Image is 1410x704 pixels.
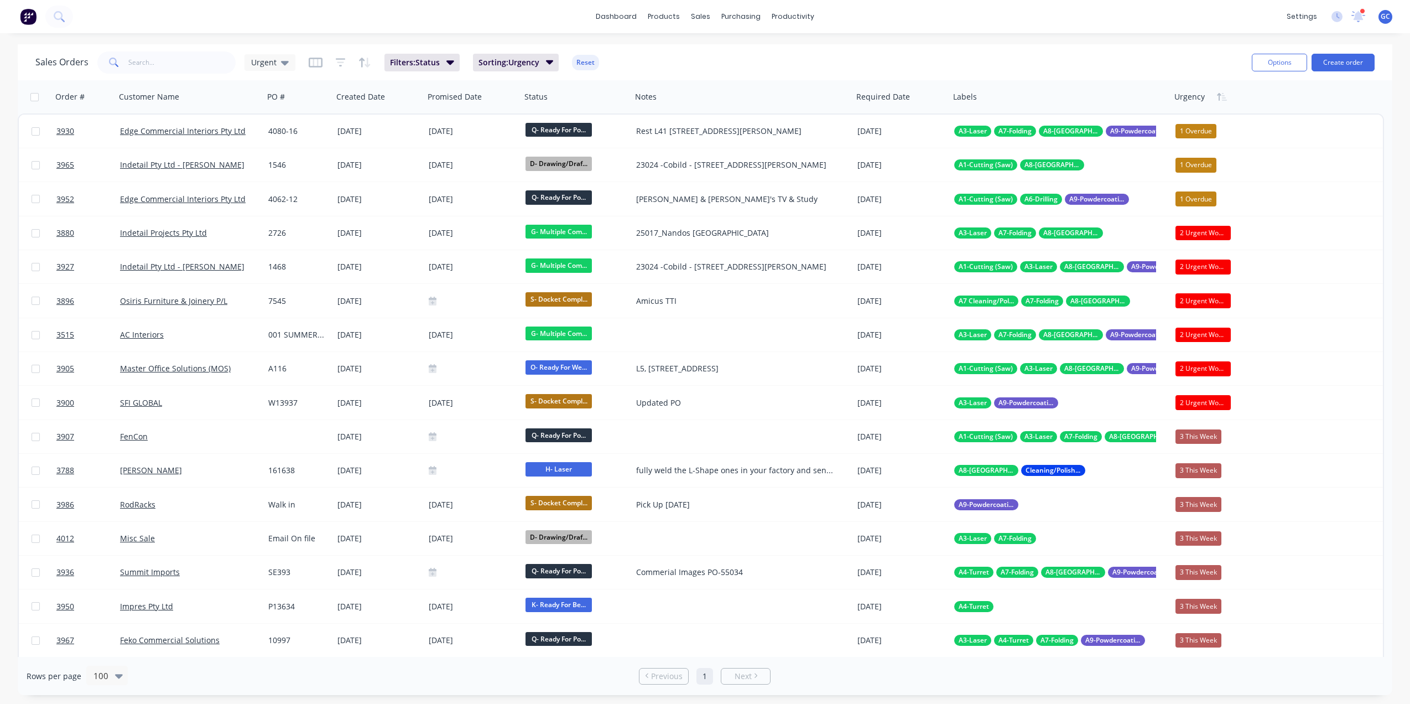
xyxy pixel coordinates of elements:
button: A1-Cutting (Saw)A3-LaserA8-[GEOGRAPHIC_DATA]A9-Powdercoating [954,363,1191,374]
button: Create order [1312,54,1375,71]
a: Edge Commercial Interiors Pty Ltd [120,126,246,136]
span: A8-[GEOGRAPHIC_DATA] [1064,363,1120,374]
a: 3950 [56,590,120,623]
div: [DATE] [857,533,945,544]
button: A1-Cutting (Saw)A6-DrillingA9-Powdercoating [954,194,1129,205]
div: [DATE] [429,260,517,274]
div: 1 Overdue [1175,191,1216,206]
a: 3952 [56,183,120,216]
a: AC Interiors [120,329,164,340]
a: 3788 [56,454,120,487]
div: 3 This Week [1175,429,1221,444]
div: PO # [267,91,285,102]
div: Urgency [1174,91,1205,102]
span: Q- Ready For Po... [526,564,592,578]
div: 001 SUMMERSET [268,329,326,340]
input: Search... [128,51,236,74]
span: G- Multiple Com... [526,225,592,239]
div: [DATE] [429,599,517,613]
span: 3927 [56,261,74,272]
a: Next page [721,671,770,682]
div: Customer Name [119,91,179,102]
div: 2 Urgent Works [1175,328,1231,342]
div: 2 Urgent Works [1175,226,1231,240]
a: 3880 [56,216,120,250]
button: A3-LaserA7-FoldingA8-[GEOGRAPHIC_DATA]A9-Powdercoating [954,329,1170,340]
img: Factory [20,8,37,25]
span: A7-Folding [998,227,1032,239]
div: 3 This Week [1175,565,1221,579]
span: A9-Powdercoating [1110,329,1166,340]
div: [DATE] [337,499,420,510]
div: fully weld the L-Shape ones in your factory and send to site complete They will be craned up as 1... [636,465,838,476]
span: Cleaning/Polishing [1026,465,1081,476]
div: [DATE] [337,635,420,646]
span: D- Drawing/Draf... [526,530,592,544]
span: Rows per page [27,671,81,682]
div: [DATE] [857,296,945,307]
button: A8-[GEOGRAPHIC_DATA]Cleaning/Polishing [954,465,1085,476]
span: A7 Cleaning/Polishing [959,296,1014,307]
div: 1546 [268,159,326,170]
span: A8-[GEOGRAPHIC_DATA] [1109,431,1164,442]
a: 3907 [56,420,120,453]
div: 3 This Week [1175,463,1221,478]
div: 2 Urgent Works [1175,361,1231,376]
span: O- Ready For We... [526,360,592,374]
div: Rest L41 [STREET_ADDRESS][PERSON_NAME] [636,126,838,137]
a: 3927 [56,250,120,283]
div: Amicus TTI [636,296,838,307]
span: A3-Laser [1024,431,1053,442]
button: A1-Cutting (Saw)A3-LaserA7-FoldingA8-[GEOGRAPHIC_DATA] [954,431,1169,442]
div: [DATE] [857,567,945,578]
div: [DATE] [429,396,517,410]
a: 3930 [56,115,120,148]
a: Edge Commercial Interiors Pty Ltd [120,194,246,204]
div: A116 [268,363,326,374]
span: Q- Ready For Po... [526,428,592,442]
span: A7-Folding [1064,431,1097,442]
div: Order # [55,91,85,102]
div: 4062-12 [268,194,326,205]
span: A7-Folding [1040,635,1074,646]
div: Status [524,91,548,102]
a: Previous page [639,671,688,682]
div: productivity [766,8,820,25]
a: 4012 [56,522,120,555]
button: A3-LaserA7-FoldingA8-[GEOGRAPHIC_DATA]A9-Powdercoating [954,126,1170,137]
span: Q- Ready For Po... [526,632,592,646]
div: [DATE] [337,567,420,578]
span: A6-Drilling [1024,194,1058,205]
span: A9-Powdercoating [1131,363,1187,374]
span: G- Multiple Com... [526,258,592,272]
span: Q- Ready For Po... [526,190,592,204]
div: P13634 [268,601,326,612]
div: [DATE] [857,363,945,374]
span: S- Docket Compl... [526,394,592,408]
div: 4080-16 [268,126,326,137]
div: SE393 [268,567,326,578]
div: W13937 [268,397,326,408]
button: Options [1252,54,1307,71]
span: A4-Turret [959,601,989,612]
a: Osiris Furniture & Joinery P/L [120,296,227,306]
span: A9-Powdercoating [998,397,1054,408]
h1: Sales Orders [35,57,89,68]
div: 2 Urgent Works [1175,260,1231,274]
a: Master Office Solutions (MOS) [120,363,231,374]
div: [DATE] [429,532,517,546]
button: A3-LaserA9-Powdercoating [954,397,1058,408]
span: A9-Powdercoating [1069,194,1125,205]
button: A1-Cutting (Saw)A3-LaserA8-[GEOGRAPHIC_DATA]A9-Powdercoating [954,261,1191,272]
span: K- Ready For Be... [526,598,592,612]
a: RodRacks [120,499,155,510]
div: 3 This Week [1175,633,1221,648]
span: A9-Powdercoating [1110,126,1166,137]
div: [DATE] [857,465,945,476]
div: [DATE] [337,363,420,374]
a: 3896 [56,284,120,318]
span: 3896 [56,296,74,307]
a: Impres Pty Ltd [120,601,173,612]
div: [DATE] [429,125,517,138]
a: 3936 [56,556,120,589]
